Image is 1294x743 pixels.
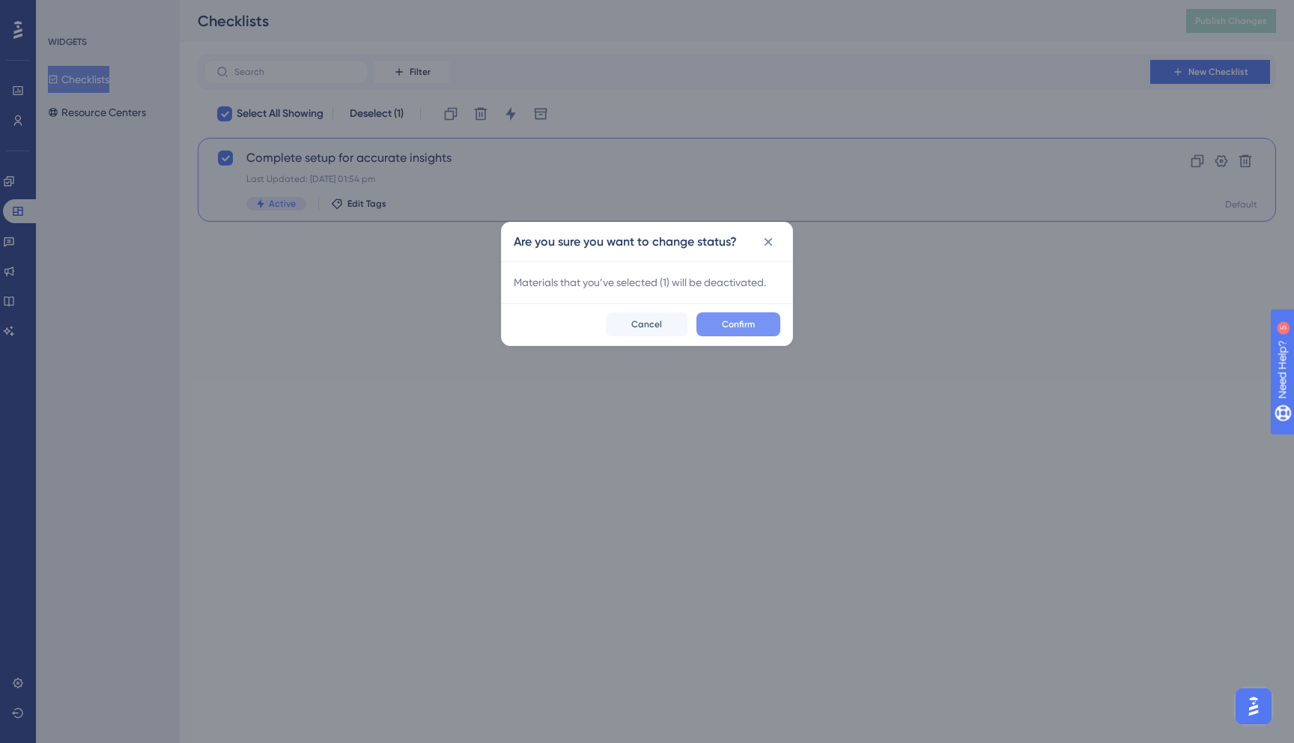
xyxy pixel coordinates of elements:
span: Materials that you’ve selected ( 1 ) will be de activated. [514,276,766,288]
h2: Are you sure you want to change status? [514,233,737,251]
span: Cancel [631,318,662,330]
div: 5 [104,7,109,19]
span: Confirm [722,318,755,330]
span: Need Help? [35,4,94,22]
iframe: UserGuiding AI Assistant Launcher [1231,684,1276,729]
